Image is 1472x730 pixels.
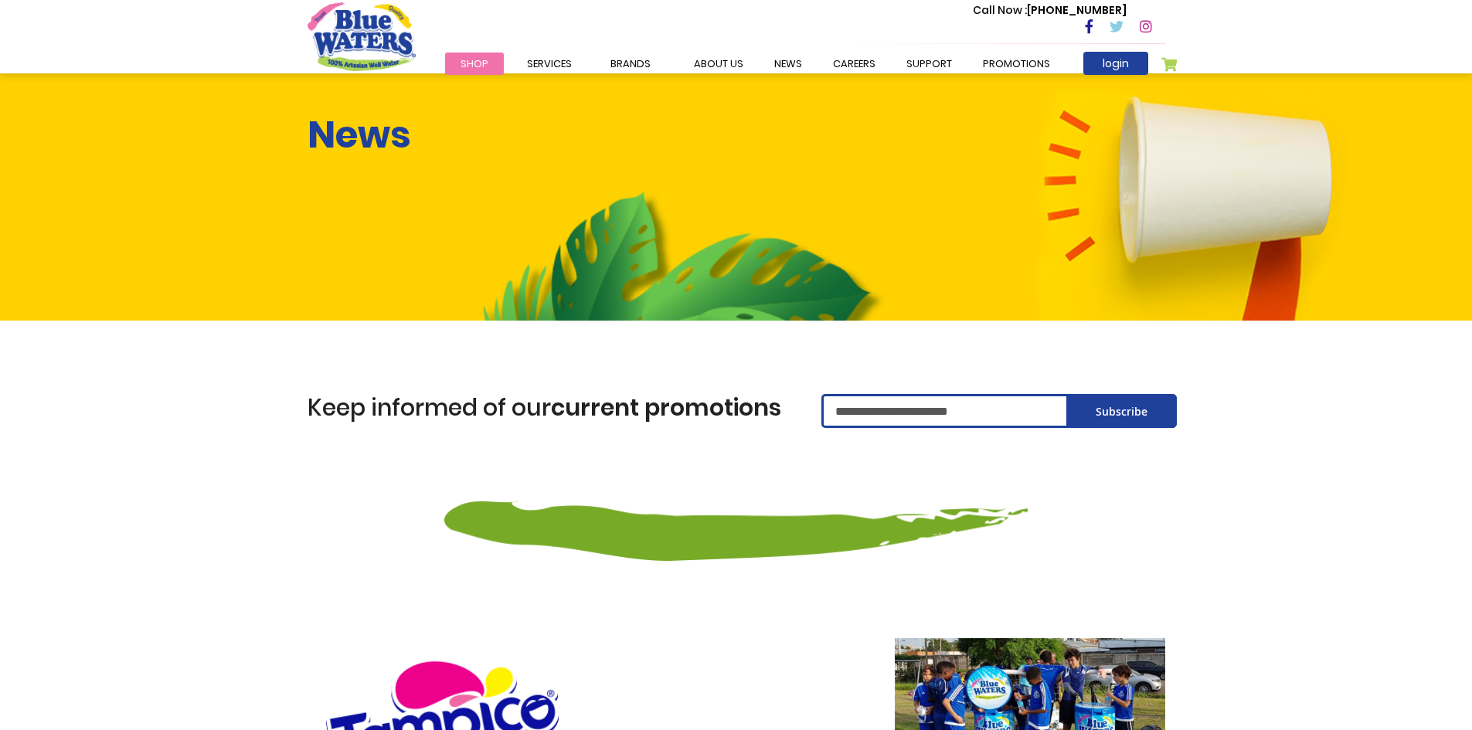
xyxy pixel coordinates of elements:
h1: News [308,113,411,158]
a: Promotions [967,53,1066,75]
button: Subscribe [1066,394,1177,428]
a: store logo [308,2,416,70]
span: current promotions [551,391,781,424]
span: Services [527,56,572,71]
a: support [891,53,967,75]
img: decor [444,453,1028,561]
h1: Keep informed of our [308,394,798,422]
p: [PHONE_NUMBER] [973,2,1127,19]
a: login [1083,52,1148,75]
a: News [759,53,818,75]
span: Shop [461,56,488,71]
a: about us [678,53,759,75]
span: Brands [610,56,651,71]
a: careers [818,53,891,75]
span: Subscribe [1096,404,1147,419]
span: Call Now : [973,2,1027,18]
